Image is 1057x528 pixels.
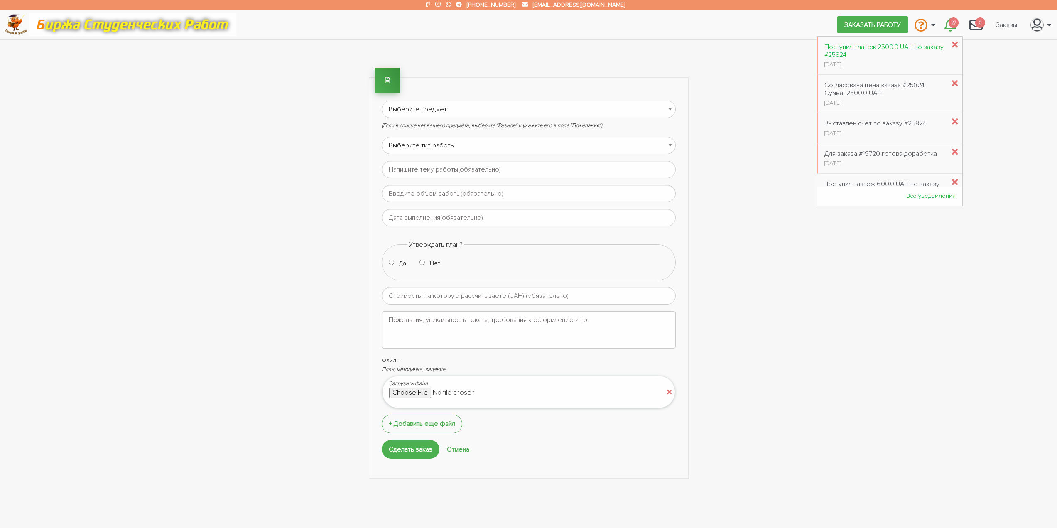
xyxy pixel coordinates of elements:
label: Да [399,258,406,268]
a: Выставлен счет по заказу #25824 [DATE] [818,115,933,141]
a: 0 [963,13,989,36]
div: [DATE] [824,61,945,67]
span: 0 [975,17,985,28]
img: logo-c4363faeb99b52c628a42810ed6dfb4293a56d4e4775eb116515dfe7f33672af.png [5,14,27,35]
div: [DATE] [824,160,937,166]
a: Поступил платеж 2500.0 UAH по заказу #25824 [DATE] [818,38,952,72]
input: Дата выполнения(обязательно) [382,209,676,226]
div: [DATE] [824,100,945,106]
span: Добавить еще файл [394,420,455,428]
a: Отмена [440,440,476,459]
div: Поступил платеж 600.0 UAH по заказу #19720 [824,180,945,196]
a: 27 [938,13,963,36]
p: План, методичка, задание [382,365,676,374]
p: (Если в списке нет вашего предмета, выберите "Разное" и укажите его в поле "Пожелания") [382,121,676,130]
input: Введите объем работы(обязательно) [382,185,676,202]
a: Заказы [989,17,1024,32]
div: Для заказа #19720 готова доработка [824,150,937,158]
a: Согласована цена заказа #25824. Сумма: 2500.0 UAH [DATE] [818,77,952,111]
span: Файлы [382,357,400,364]
label: Нет [430,258,440,268]
button: +Добавить еще файл [382,415,462,433]
a: Заказать работу [837,16,908,33]
legend: Утверждать план? [407,240,464,250]
input: Напишите тему работы(обязательно) [382,161,676,178]
span: + [389,420,392,428]
input: Стоимость, на которую рассчитываете (UAH) (обязательно) [382,287,676,305]
a: Для заказа #19720 готова доработка [DATE] [818,145,944,171]
a: Все уведомления [900,189,962,204]
a: Поступил платеж 600.0 UAH по заказу #19720 [DATE] [817,176,952,210]
a: [EMAIL_ADDRESS][DOMAIN_NAME] [533,1,625,8]
div: [DATE] [824,130,926,136]
span: 27 [949,17,959,28]
div: Выставлен счет по заказу #25824 [824,120,926,128]
a: [PHONE_NUMBER] [467,1,515,8]
div: Поступил платеж 2500.0 UAH по заказу #25824 [824,43,945,59]
p: Загрузить файл [389,379,530,388]
input: Сделать заказ [382,440,439,459]
img: motto-12e01f5a76059d5f6a28199ef077b1f78e012cfde436ab5cf1d4517935686d32.gif [29,13,236,36]
div: Согласована цена заказа #25824. Сумма: 2500.0 UAH [824,81,945,97]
